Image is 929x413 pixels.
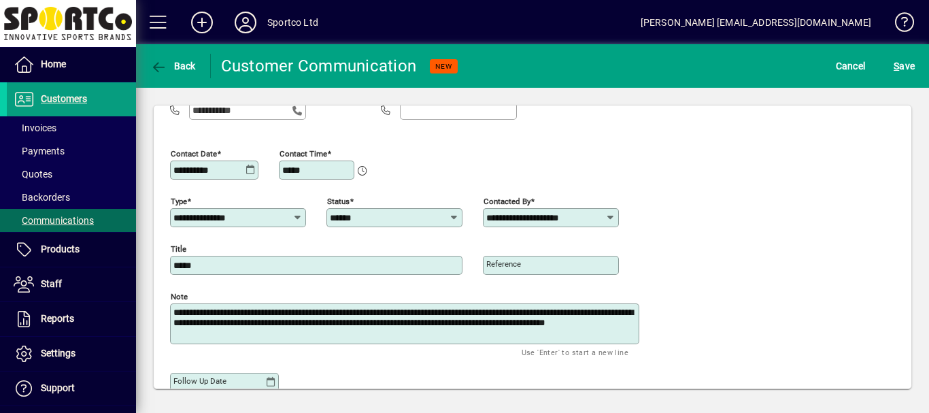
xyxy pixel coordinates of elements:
a: Communications [7,209,136,232]
a: Invoices [7,116,136,139]
a: Support [7,371,136,406]
span: S [894,61,899,71]
mat-label: Title [171,244,186,253]
span: Staff [41,278,62,289]
mat-label: Reference [486,259,521,269]
mat-label: Note [171,291,188,301]
span: Customers [41,93,87,104]
button: Back [147,54,199,78]
span: Reports [41,313,74,324]
span: Home [41,59,66,69]
span: Back [150,61,196,71]
span: Support [41,382,75,393]
a: Products [7,233,136,267]
a: Quotes [7,163,136,186]
button: Profile [224,10,267,35]
a: Backorders [7,186,136,209]
span: Communications [14,215,94,226]
div: [PERSON_NAME] [EMAIL_ADDRESS][DOMAIN_NAME] [641,12,871,33]
div: Sportco Ltd [267,12,318,33]
span: ave [894,55,915,77]
mat-label: Status [327,196,350,205]
mat-label: Follow up date [173,376,226,386]
mat-label: Type [171,196,187,205]
span: Cancel [836,55,866,77]
a: Payments [7,139,136,163]
mat-label: Contact date [171,148,217,158]
span: Payments [14,146,65,156]
mat-label: Contacted by [484,196,530,205]
mat-hint: Use 'Enter' to start a new line [522,344,628,360]
a: Home [7,48,136,82]
a: Knowledge Base [885,3,912,47]
span: NEW [435,62,452,71]
span: Quotes [14,169,52,180]
span: Backorders [14,192,70,203]
a: Reports [7,302,136,336]
button: Add [180,10,224,35]
span: Invoices [14,122,56,133]
app-page-header-button: Back [136,54,211,78]
div: Customer Communication [221,55,417,77]
a: Staff [7,267,136,301]
mat-label: Contact time [280,148,327,158]
button: Save [890,54,918,78]
span: Products [41,244,80,254]
span: Settings [41,348,75,359]
button: Cancel [832,54,869,78]
a: Settings [7,337,136,371]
